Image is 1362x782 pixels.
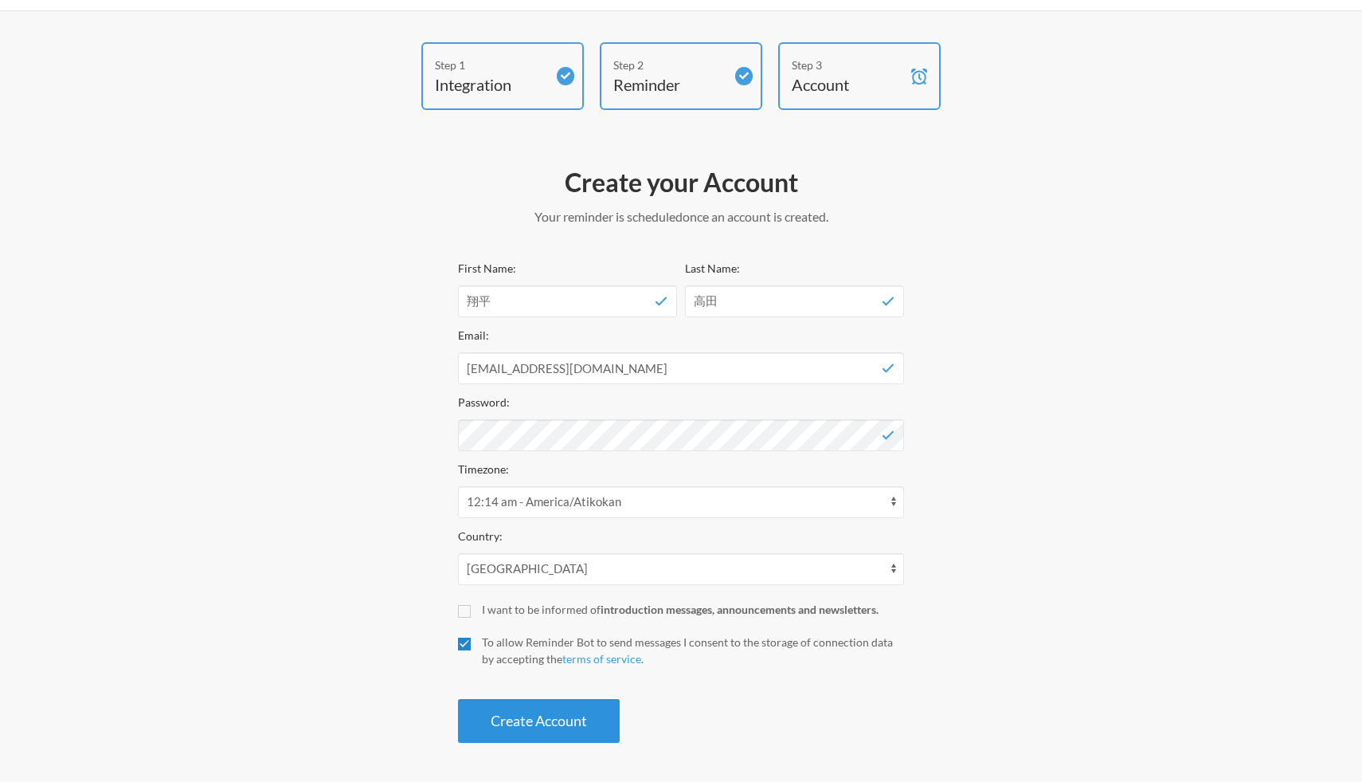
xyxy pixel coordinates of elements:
[458,395,510,409] label: Password:
[482,634,904,667] div: To allow Reminder Bot to send messages I consent to the storage of connection data by accepting t...
[562,652,641,666] a: terms of service
[458,605,471,618] input: I want to be informed ofintroduction messages, announcements and newsletters.
[458,462,509,476] label: Timezone:
[685,261,740,275] label: Last Name:
[435,73,546,96] h4: Integration
[458,529,503,543] label: Country:
[435,57,546,73] div: Step 1
[482,601,904,618] div: I want to be informed of
[792,73,903,96] h4: Account
[458,328,489,342] label: Email:
[458,207,904,226] p: Your reminder is scheduled once an account is created.
[613,57,725,73] div: Step 2
[792,57,903,73] div: Step 3
[601,603,879,616] strong: introduction messages, announcements and newsletters.
[458,261,516,275] label: First Name:
[458,699,620,743] button: Create Account
[613,73,725,96] h4: Reminder
[458,638,471,650] input: To allow Reminder Bot to send messages I consent to the storage of connection data by accepting t...
[458,166,904,199] h2: Create your Account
